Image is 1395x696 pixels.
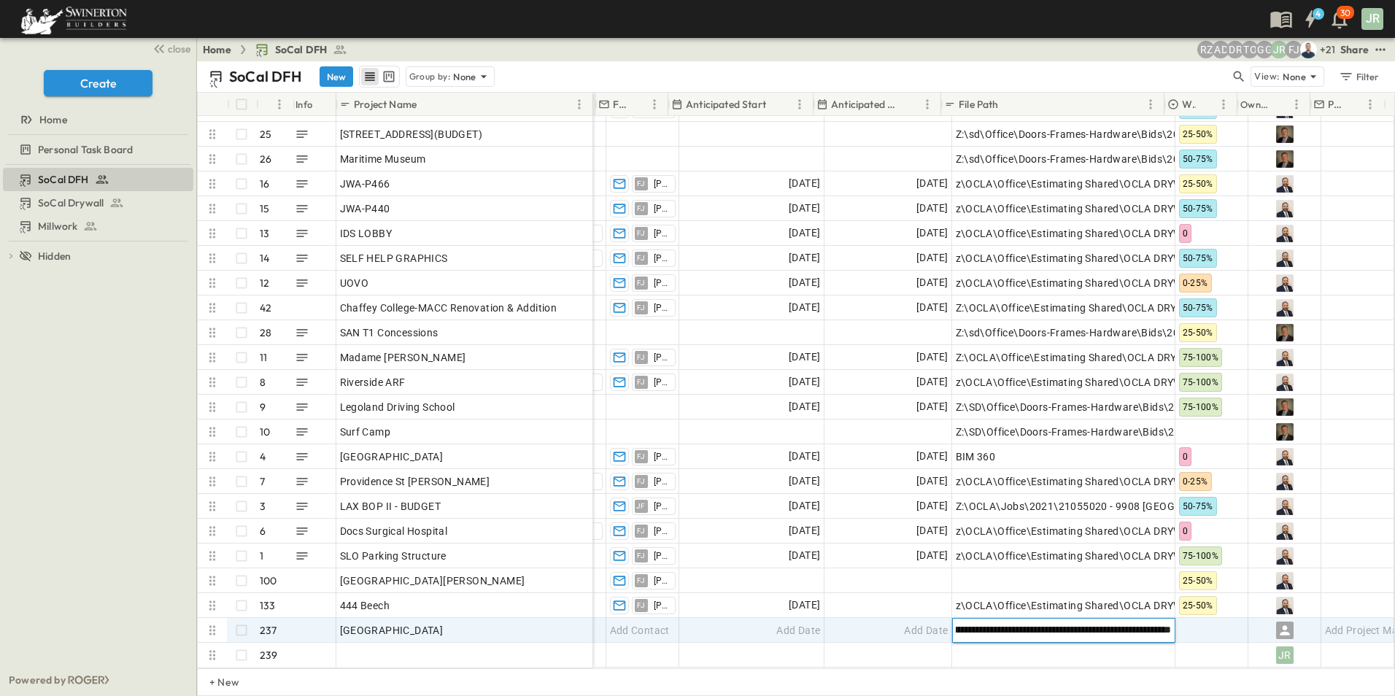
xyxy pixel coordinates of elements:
[3,216,190,236] a: Millwork
[1183,228,1188,239] span: 0
[916,522,948,539] span: [DATE]
[260,251,269,266] p: 14
[1315,8,1321,20] h6: 4
[1254,69,1280,85] p: View:
[1183,352,1219,363] span: 75-100%
[3,169,190,190] a: SoCal DFH
[1276,572,1294,589] img: Profile Picture
[1183,129,1213,139] span: 25-50%
[789,250,820,266] span: [DATE]
[340,325,438,340] span: SAN T1 Concessions
[275,42,328,57] span: SoCal DFH
[637,580,646,581] span: FJ
[916,225,948,241] span: [DATE]
[1340,7,1350,19] p: 30
[361,68,379,85] button: row view
[956,400,1278,414] span: Z:\SD\Office\Doors-Frames-Hardware\Bids\2024\Legoland Driving
[646,96,663,113] button: Menu
[1226,41,1244,58] div: Daniel Roush (daniel.roush@swinerton.com)
[1183,551,1219,561] span: 75-100%
[654,203,669,214] span: [PERSON_NAME]
[1276,448,1294,465] img: Profile Picture
[295,84,313,125] div: Info
[340,524,448,538] span: Docs Surgical Hospital
[791,96,808,113] button: Menu
[1333,66,1383,87] button: Filter
[340,350,466,365] span: Madame [PERSON_NAME]
[260,524,266,538] p: 6
[789,597,820,614] span: [DATE]
[1272,96,1288,112] button: Sort
[3,214,193,238] div: Millworktest
[1296,6,1325,32] button: 4
[789,473,820,490] span: [DATE]
[260,350,267,365] p: 11
[260,449,266,464] p: 4
[203,42,356,57] nav: breadcrumbs
[1183,377,1219,387] span: 75-100%
[916,498,948,514] span: [DATE]
[260,474,265,489] p: 7
[916,200,948,217] span: [DATE]
[637,530,646,531] span: FJ
[340,400,455,414] span: Legoland Driving School
[1183,278,1208,288] span: 0-25%
[1276,547,1294,565] img: Profile Picture
[1241,41,1259,58] div: Travis Osterloh (travis.osterloh@swinerton.com)
[956,127,1291,142] span: Z:\sd\Office\Doors-Frames-Hardware\Bids\2024\[STREET_ADDRESS]
[831,97,900,112] p: Anticipated Finish
[789,225,820,241] span: [DATE]
[340,301,557,315] span: Chaffey College-MACC Renovation & Addition
[789,398,820,415] span: [DATE]
[919,96,936,113] button: Menu
[260,127,271,142] p: 25
[1237,93,1310,116] div: Owner
[340,226,393,241] span: IDS LOBBY
[3,168,193,191] div: SoCal DFHtest
[789,448,820,465] span: [DATE]
[340,549,447,563] span: SLO Parking Structure
[340,251,448,266] span: SELF HELP GRAPHICS
[1288,96,1305,113] button: Menu
[340,598,390,613] span: 444 Beech
[789,299,820,316] span: [DATE]
[1283,69,1306,84] p: None
[789,374,820,390] span: [DATE]
[610,623,670,638] span: Add Contact
[340,152,426,166] span: Maritime Museum
[340,425,391,439] span: Surf Camp
[453,69,476,84] p: None
[340,375,406,390] span: Riverside ARF
[209,675,218,689] p: + New
[3,193,190,213] a: SoCal Drywall
[916,473,948,490] span: [DATE]
[38,219,77,233] span: Millwork
[1328,97,1342,112] p: PM
[1197,41,1215,58] div: Robert Zeilinger (robert.zeilinger@swinerton.com)
[916,547,948,564] span: [DATE]
[1182,97,1196,112] p: Win Probability
[354,97,417,112] p: Project Name
[256,93,293,116] div: #
[789,175,820,192] span: [DATE]
[340,127,483,142] span: [STREET_ADDRESS](BUDGET)
[776,623,820,638] span: Add Date
[789,547,820,564] span: [DATE]
[1276,522,1294,540] img: Profile Picture
[260,301,271,315] p: 42
[956,152,1283,166] span: Z:\sd\Office\Doors-Frames-Hardware\Bids\2024\Maritime Museum
[637,555,646,556] span: FJ
[3,139,190,160] a: Personal Task Board
[571,96,588,113] button: Menu
[1320,42,1334,57] p: + 21
[271,96,288,113] button: Menu
[1183,476,1208,487] span: 0-25%
[959,97,999,112] p: File Path
[1276,225,1294,242] img: Profile Picture
[630,96,646,112] button: Sort
[320,66,353,87] button: New
[1299,41,1317,58] img: Brandon Norcutt (brandon.norcutt@swinerton.com)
